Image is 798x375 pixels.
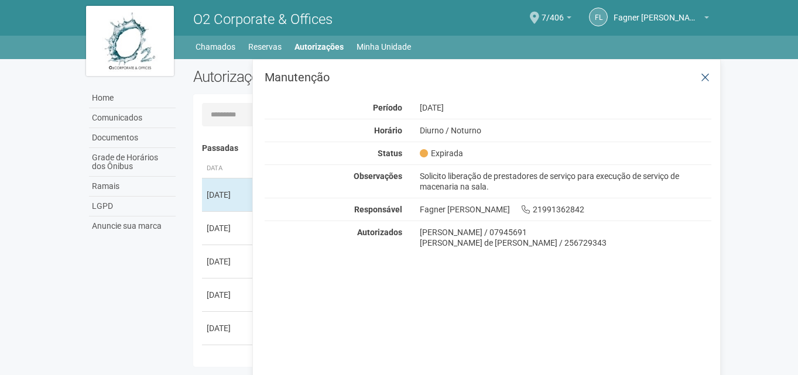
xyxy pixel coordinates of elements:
a: Grade de Horários dos Ônibus [89,148,176,177]
h3: Manutenção [265,71,711,83]
div: Fagner [PERSON_NAME] 21991362842 [411,204,721,215]
a: Documentos [89,128,176,148]
h4: Passadas [202,144,704,153]
div: Solicito liberação de prestadores de serviço para execução de serviço de macenaria na sala. [411,171,721,192]
a: Comunicados [89,108,176,128]
strong: Período [373,103,402,112]
div: [DATE] [207,189,250,201]
div: [DATE] [207,322,250,334]
span: Expirada [420,148,463,159]
a: Reservas [248,39,282,55]
div: [PERSON_NAME] de [PERSON_NAME] / 256729343 [420,238,712,248]
span: Fagner Luz [614,2,701,22]
img: logo.jpg [86,6,174,76]
div: Diurno / Noturno [411,125,721,136]
h2: Autorizações [193,68,444,85]
strong: Horário [374,126,402,135]
a: Home [89,88,176,108]
a: FL [589,8,608,26]
div: [DATE] [207,256,250,267]
div: [PERSON_NAME] / 07945691 [420,227,712,238]
a: Chamados [196,39,235,55]
div: [DATE] [207,222,250,234]
div: [DATE] [207,289,250,301]
strong: Autorizados [357,228,402,237]
a: Anuncie sua marca [89,216,176,236]
a: 7/406 [542,15,571,24]
a: Minha Unidade [357,39,411,55]
a: Fagner [PERSON_NAME] [614,15,709,24]
a: LGPD [89,197,176,216]
a: Ramais [89,177,176,197]
span: 7/406 [542,2,564,22]
th: Data [202,159,255,178]
strong: Responsável [354,205,402,214]
a: Autorizações [294,39,344,55]
strong: Status [378,149,402,158]
strong: Observações [354,171,402,181]
div: [DATE] [411,102,721,113]
span: O2 Corporate & Offices [193,11,333,27]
